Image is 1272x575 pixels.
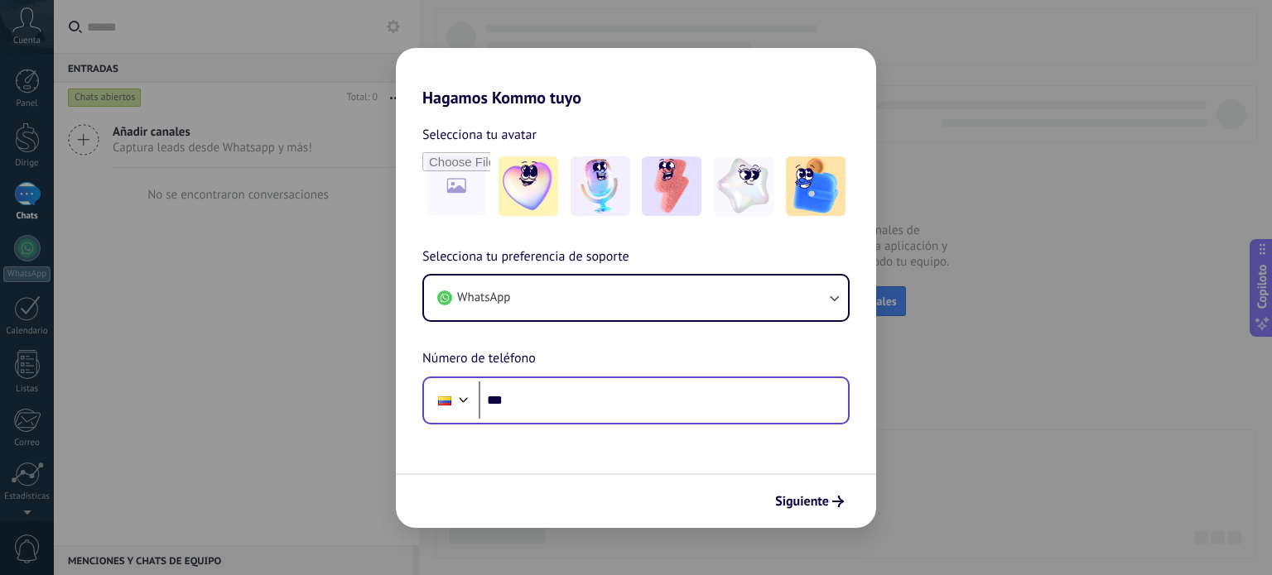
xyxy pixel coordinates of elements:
font: Siguiente [775,493,829,510]
img: -4.jpeg [714,156,773,216]
img: -1.jpeg [499,156,558,216]
button: WhatsApp [424,276,848,320]
div: Colombia: +57 [429,383,460,418]
font: Selecciona tu avatar [422,127,537,143]
img: -3.jpeg [642,156,701,216]
img: -2.jpeg [571,156,630,216]
font: Hagamos Kommo tuyo [422,87,581,108]
font: Selecciona tu preferencia de soporte [422,248,629,265]
font: WhatsApp [457,290,510,305]
button: Siguiente [768,487,851,515]
img: -5.jpeg [786,156,846,216]
font: Número de teléfono [422,350,536,367]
